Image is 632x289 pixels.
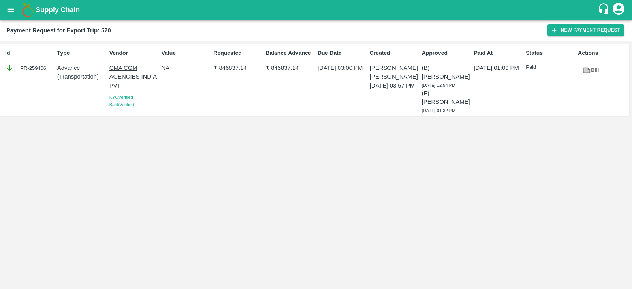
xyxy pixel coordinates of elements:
[318,64,367,72] p: [DATE] 03:00 PM
[422,89,471,107] p: (F) [PERSON_NAME]
[422,64,471,81] p: (B) [PERSON_NAME]
[526,64,575,71] p: Paid
[109,49,158,57] p: Vendor
[20,2,36,18] img: logo
[370,81,419,90] p: [DATE] 03:57 PM
[318,49,367,57] p: Due Date
[526,49,575,57] p: Status
[265,49,314,57] p: Balance Advance
[109,64,158,90] p: CMA CGM AGENCIES INDIA PVT
[370,64,419,81] p: [PERSON_NAME] [PERSON_NAME]
[161,49,210,57] p: Value
[5,64,54,72] div: PR-259406
[422,108,456,113] span: [DATE] 01:32 PM
[474,64,523,72] p: [DATE] 01:09 PM
[57,72,106,81] p: ( Transportation )
[57,64,106,72] p: Advance
[213,49,262,57] p: Requested
[109,95,133,99] span: KYC Verified
[2,1,20,19] button: open drawer
[598,3,611,17] div: customer-support
[474,49,523,57] p: Paid At
[578,64,603,77] a: Bill
[547,24,624,36] button: New Payment Request
[6,27,111,34] b: Payment Request for Export Trip: 570
[109,102,134,107] span: Bank Verified
[36,4,598,15] a: Supply Chain
[611,2,626,18] div: account of current user
[578,49,627,57] p: Actions
[422,83,456,88] span: [DATE] 12:54 PM
[36,6,80,14] b: Supply Chain
[422,49,471,57] p: Approved
[5,49,54,57] p: Id
[265,64,314,72] p: ₹ 846837.14
[57,49,106,57] p: Type
[213,64,262,72] p: ₹ 846837.14
[370,49,419,57] p: Created
[161,64,210,72] p: NA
